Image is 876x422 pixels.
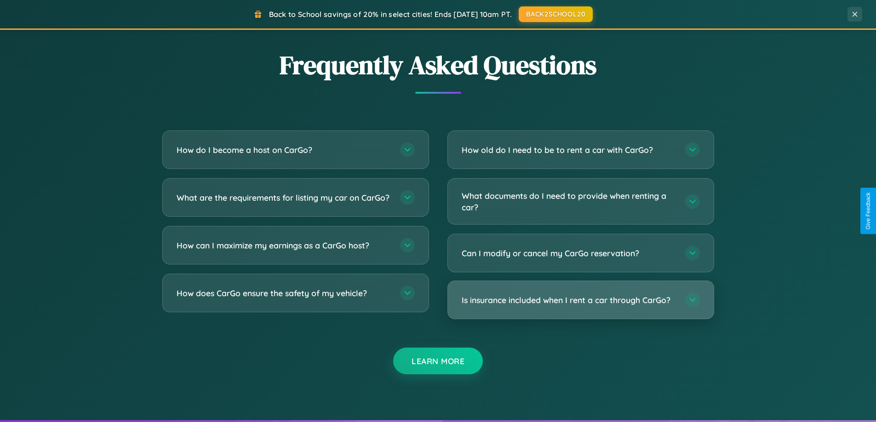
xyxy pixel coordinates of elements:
[462,248,676,259] h3: Can I modify or cancel my CarGo reservation?
[462,144,676,156] h3: How old do I need to be to rent a car with CarGo?
[162,47,714,83] h2: Frequently Asked Questions
[865,192,871,230] div: Give Feedback
[462,294,676,306] h3: Is insurance included when I rent a car through CarGo?
[462,190,676,213] h3: What documents do I need to provide when renting a car?
[269,10,512,19] span: Back to School savings of 20% in select cities! Ends [DATE] 10am PT.
[177,192,391,203] h3: What are the requirements for listing my car on CarGo?
[177,240,391,251] h3: How can I maximize my earnings as a CarGo host?
[177,144,391,156] h3: How do I become a host on CarGo?
[519,6,593,22] button: BACK2SCHOOL20
[177,287,391,299] h3: How does CarGo ensure the safety of my vehicle?
[393,348,483,374] button: Learn More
